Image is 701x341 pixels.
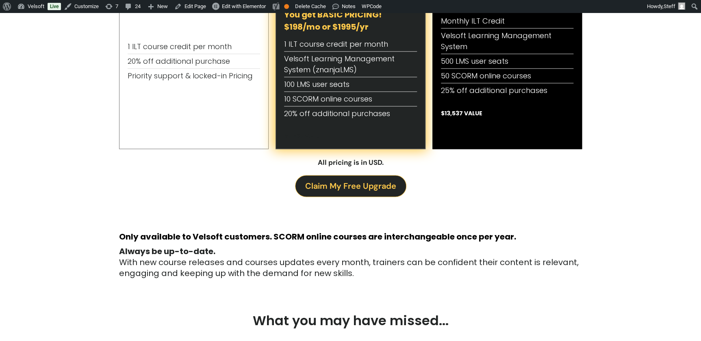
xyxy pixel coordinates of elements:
[295,175,406,197] a: Claim My Free Upgrade
[119,246,582,279] p: With new course releases and courses updates every month, trainers can be confident their content...
[441,14,574,28] li: Monthly ILT Credit
[284,77,417,92] li: 100 LMS user seats
[664,3,675,9] span: Steff
[222,3,266,9] span: Edit with Elementor
[119,231,582,242] h2: Only available to Velsoft customers. SCORM online courses are interchangeable once per year.
[48,3,61,10] a: Live
[284,4,289,9] div: OK
[305,179,396,192] span: Claim My Free Upgrade
[441,69,574,83] li: 50 SCORM online courses
[124,312,577,329] h2: What you may have missed...
[441,28,574,54] li: Velsoft Learning Management System
[441,83,574,97] li: 25% off additional purchases
[119,246,215,257] strong: Always be up-to-date.
[284,92,417,106] li: 10 SCORM online courses
[128,69,260,83] li: Priority support & locked-in Pricing
[284,9,417,33] h2: You get BASIC PRICING! $198/mo or $1995/yr
[284,37,417,52] li: 1 ILT course credit per month
[284,133,417,140] h2: $7,237 VALUE
[441,110,574,117] h2: $13,537 VALUE
[99,157,603,168] p: All pricing is in USD.
[128,54,260,69] li: 20% off additional purchase
[441,54,574,69] li: 500 LMS user seats
[284,52,417,77] li: Velsoft Learning Management System (znanjaLMS)
[128,39,260,54] li: 1 ILT course credit per month
[284,106,417,121] li: 20% off additional purchases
